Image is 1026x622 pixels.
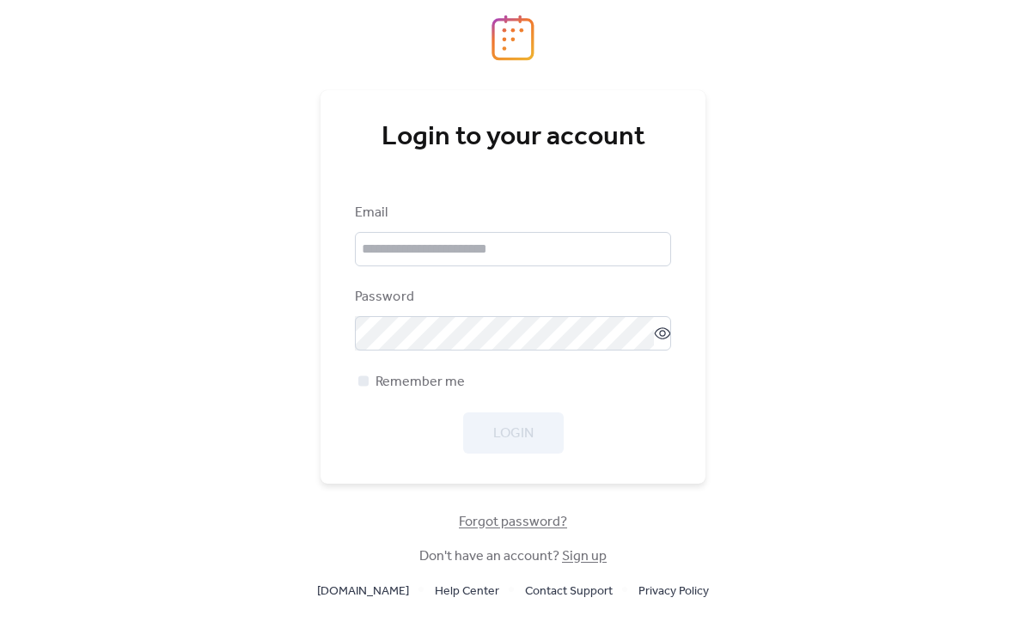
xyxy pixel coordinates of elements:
[435,582,499,602] span: Help Center
[525,580,613,601] a: Contact Support
[376,372,465,393] span: Remember me
[525,582,613,602] span: Contact Support
[317,580,409,601] a: [DOMAIN_NAME]
[459,517,567,527] a: Forgot password?
[355,287,668,308] div: Password
[638,582,709,602] span: Privacy Policy
[355,203,668,223] div: Email
[317,582,409,602] span: [DOMAIN_NAME]
[492,15,534,61] img: logo
[459,512,567,533] span: Forgot password?
[419,546,607,567] span: Don't have an account?
[638,580,709,601] a: Privacy Policy
[562,543,607,570] a: Sign up
[435,580,499,601] a: Help Center
[355,120,671,155] div: Login to your account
